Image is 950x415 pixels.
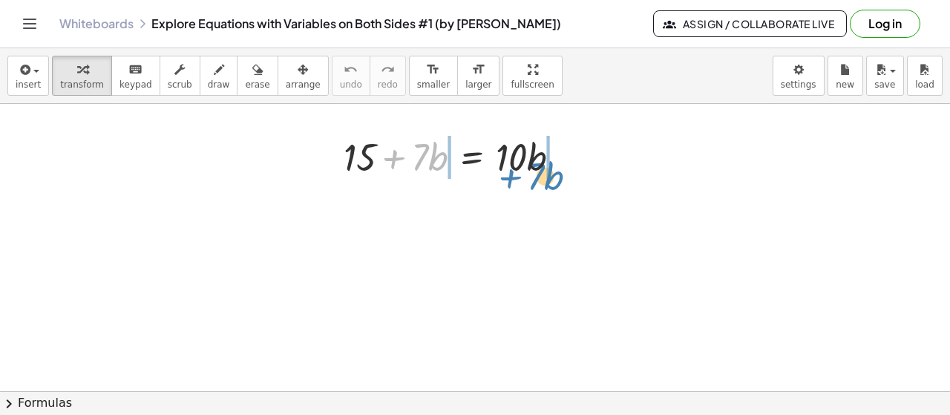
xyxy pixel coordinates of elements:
span: scrub [168,79,192,90]
button: Assign / Collaborate Live [653,10,847,37]
span: save [874,79,895,90]
span: settings [781,79,816,90]
button: format_sizelarger [457,56,499,96]
span: undo [340,79,362,90]
span: arrange [286,79,321,90]
span: transform [60,79,104,90]
span: keypad [119,79,152,90]
button: insert [7,56,49,96]
button: draw [200,56,238,96]
span: new [836,79,854,90]
button: load [907,56,943,96]
button: fullscreen [502,56,562,96]
span: erase [245,79,269,90]
span: Assign / Collaborate Live [666,17,834,30]
button: scrub [160,56,200,96]
i: format_size [426,61,440,79]
i: redo [381,61,395,79]
button: new [828,56,863,96]
button: redoredo [370,56,406,96]
button: format_sizesmaller [409,56,458,96]
button: settings [773,56,825,96]
span: load [915,79,934,90]
button: keyboardkeypad [111,56,160,96]
button: arrange [278,56,329,96]
i: keyboard [128,61,142,79]
button: Log in [850,10,920,38]
span: redo [378,79,398,90]
span: draw [208,79,230,90]
span: larger [465,79,491,90]
button: transform [52,56,112,96]
button: save [866,56,904,96]
span: insert [16,79,41,90]
a: Whiteboards [59,16,134,31]
span: fullscreen [511,79,554,90]
button: erase [237,56,278,96]
i: undo [344,61,358,79]
span: smaller [417,79,450,90]
button: Toggle navigation [18,12,42,36]
button: undoundo [332,56,370,96]
i: format_size [471,61,485,79]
